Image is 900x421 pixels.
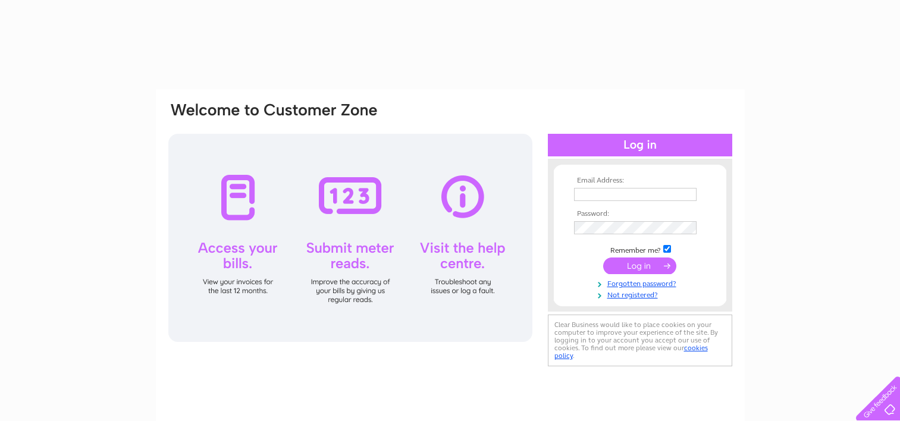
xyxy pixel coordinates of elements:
[554,344,708,360] a: cookies policy
[571,210,709,218] th: Password:
[603,257,676,274] input: Submit
[571,177,709,185] th: Email Address:
[571,243,709,255] td: Remember me?
[574,277,709,288] a: Forgotten password?
[574,288,709,300] a: Not registered?
[548,315,732,366] div: Clear Business would like to place cookies on your computer to improve your experience of the sit...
